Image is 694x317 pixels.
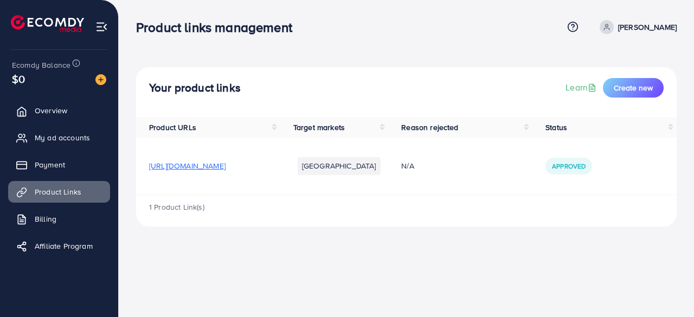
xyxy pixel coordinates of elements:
span: N/A [401,160,414,171]
button: Create new [603,78,664,98]
img: image [95,74,106,85]
span: Billing [35,214,56,224]
a: Learn [566,81,599,94]
span: Create new [614,82,653,93]
li: [GEOGRAPHIC_DATA] [298,157,381,174]
h3: Product links management [136,20,301,35]
span: Overview [35,105,67,116]
span: Reason rejected [401,122,458,133]
span: Product URLs [149,122,196,133]
h4: Your product links [149,81,241,95]
span: Approved [552,161,586,171]
img: logo [11,15,84,32]
span: [URL][DOMAIN_NAME] [149,160,226,171]
a: Product Links [8,181,110,203]
img: menu [95,21,108,33]
span: Target markets [293,122,345,133]
span: Product Links [35,186,81,197]
a: Overview [8,100,110,121]
span: 1 Product Link(s) [149,202,204,212]
span: Payment [35,159,65,170]
span: $0 [12,71,25,87]
a: My ad accounts [8,127,110,148]
a: Billing [8,208,110,230]
p: [PERSON_NAME] [618,21,677,34]
a: Affiliate Program [8,235,110,257]
span: Status [545,122,567,133]
iframe: Chat [648,268,686,309]
a: Payment [8,154,110,176]
span: Ecomdy Balance [12,60,70,70]
a: [PERSON_NAME] [595,20,677,34]
span: Affiliate Program [35,241,93,251]
span: My ad accounts [35,132,90,143]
